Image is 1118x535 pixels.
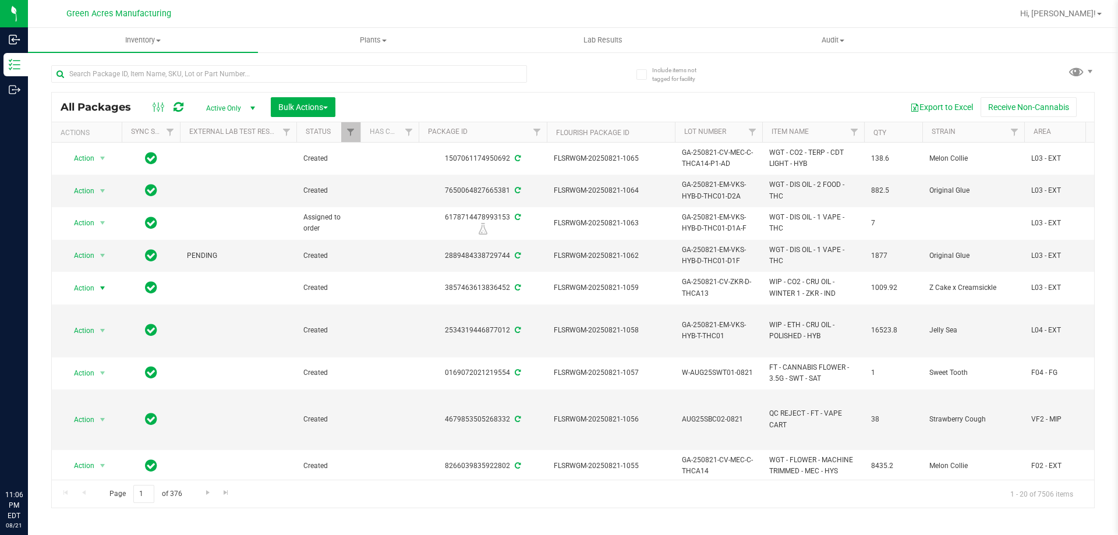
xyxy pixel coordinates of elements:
[145,364,157,381] span: In Sync
[719,35,947,45] span: Audit
[769,147,857,169] span: WGT - CO2 - TERP - CDT LIGHT - HYB
[63,412,95,428] span: Action
[682,245,755,267] span: GA-250821-EM-VKS-HYB-D-THC01-D1F
[554,218,668,229] span: FLSRWGM-20250821-1063
[133,485,154,503] input: 1
[1031,185,1105,196] span: L03 - EXT
[513,154,521,162] span: Sync from Compliance System
[63,183,95,199] span: Action
[513,213,521,221] span: Sync from Compliance System
[100,485,192,503] span: Page of 376
[743,122,762,142] a: Filter
[9,34,20,45] inline-svg: Inbound
[417,250,549,261] div: 2889484338729744
[189,127,281,136] a: External Lab Test Result
[303,325,353,336] span: Created
[871,282,915,293] span: 1009.92
[417,153,549,164] div: 1507061174950692
[303,414,353,425] span: Created
[929,367,1017,378] span: Sweet Tooth
[306,127,331,136] a: Status
[513,326,521,334] span: Sync from Compliance System
[417,223,549,235] div: R&D Lab Sample
[278,102,328,112] span: Bulk Actions
[303,185,353,196] span: Created
[871,414,915,425] span: 38
[929,414,1017,425] span: Strawberry Cough
[513,369,521,377] span: Sync from Compliance System
[63,323,95,339] span: Action
[199,485,216,501] a: Go to the next page
[929,325,1017,336] span: Jelly Sea
[769,362,857,384] span: FT - CANNABIS FLOWER - 3.5G - SWT - SAT
[871,250,915,261] span: 1877
[1031,325,1105,336] span: L04 - EXT
[258,28,488,52] a: Plants
[1001,485,1082,502] span: 1 - 20 of 7506 items
[769,212,857,234] span: WGT - DIS OIL - 1 VAPE - THC
[682,277,755,299] span: GA-250821-CV-ZKR-D-THCA13
[95,183,110,199] span: select
[95,215,110,231] span: select
[554,282,668,293] span: FLSRWGM-20250821-1059
[145,458,157,474] span: In Sync
[769,277,857,299] span: WIP - CO2 - CRU OIL - WINTER 1 - ZKR - IND
[1020,9,1096,18] span: Hi, [PERSON_NAME]!
[903,97,981,117] button: Export to Excel
[259,35,487,45] span: Plants
[63,365,95,381] span: Action
[9,84,20,95] inline-svg: Outbound
[95,280,110,296] span: select
[488,28,718,52] a: Lab Results
[873,129,886,137] a: Qty
[61,129,117,137] div: Actions
[682,414,755,425] span: AUG25SBC02-0821
[1031,367,1105,378] span: F04 - FG
[929,282,1017,293] span: Z Cake x Creamsickle
[277,122,296,142] a: Filter
[845,122,864,142] a: Filter
[66,9,171,19] span: Green Acres Manufacturing
[145,279,157,296] span: In Sync
[929,185,1017,196] span: Original Glue
[28,35,258,45] span: Inventory
[1031,153,1105,164] span: L03 - EXT
[772,127,809,136] a: Item Name
[769,320,857,342] span: WIP - ETH - CRU OIL - POLISHED - HYB
[871,218,915,229] span: 7
[9,59,20,70] inline-svg: Inventory
[95,323,110,339] span: select
[682,367,755,378] span: W-AUG25SWT01-0821
[769,179,857,201] span: WGT - DIS OIL - 2 FOOD - THC
[303,153,353,164] span: Created
[929,153,1017,164] span: Melon Collie
[131,127,176,136] a: Sync Status
[769,455,857,477] span: WGT - FLOWER - MACHINE TRIMMED - MEC - HYS
[303,460,353,472] span: Created
[63,280,95,296] span: Action
[145,150,157,166] span: In Sync
[682,212,755,234] span: GA-250821-EM-VKS-HYB-D-THC01-D1A-F
[1031,218,1105,229] span: L03 - EXT
[513,415,521,423] span: Sync from Compliance System
[417,414,549,425] div: 4679853505268332
[871,325,915,336] span: 16523.8
[417,367,549,378] div: 0169072021219554
[682,320,755,342] span: GA-250821-EM-VKS-HYB-T-THC01
[1031,460,1105,472] span: F02 - EXT
[1031,282,1105,293] span: L03 - EXT
[360,122,419,143] th: Has COA
[554,414,668,425] span: FLSRWGM-20250821-1056
[417,325,549,336] div: 2534319446877012
[871,367,915,378] span: 1
[513,284,521,292] span: Sync from Compliance System
[161,122,180,142] a: Filter
[554,325,668,336] span: FLSRWGM-20250821-1058
[145,411,157,427] span: In Sync
[303,212,353,234] span: Assigned to order
[1031,250,1105,261] span: L03 - EXT
[871,460,915,472] span: 8435.2
[554,460,668,472] span: FLSRWGM-20250821-1055
[95,247,110,264] span: select
[145,215,157,231] span: In Sync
